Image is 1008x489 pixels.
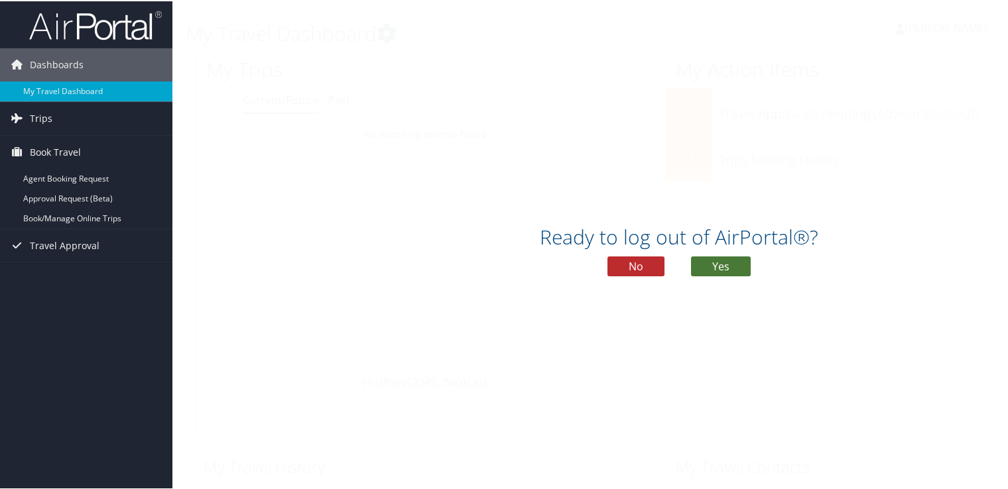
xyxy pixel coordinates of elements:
[30,101,52,134] span: Trips
[30,228,99,261] span: Travel Approval
[607,255,664,275] button: No
[30,47,84,80] span: Dashboards
[691,255,751,275] button: Yes
[29,9,162,40] img: airportal-logo.png
[30,135,81,168] span: Book Travel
